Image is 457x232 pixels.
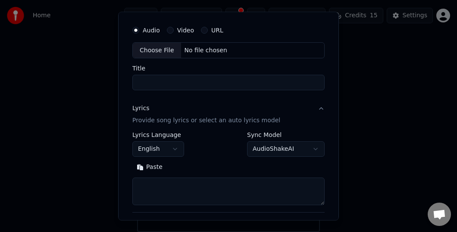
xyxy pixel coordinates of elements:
[132,117,280,125] p: Provide song lyrics or select an auto lyrics model
[211,27,223,33] label: URL
[181,46,231,55] div: No file chosen
[247,132,325,138] label: Sync Model
[132,105,149,113] div: Lyrics
[132,98,325,132] button: LyricsProvide song lyrics or select an auto lyrics model
[143,27,160,33] label: Audio
[132,132,325,213] div: LyricsProvide song lyrics or select an auto lyrics model
[133,43,181,58] div: Choose File
[132,66,325,72] label: Title
[177,27,194,33] label: Video
[132,132,184,138] label: Lyrics Language
[132,161,167,175] button: Paste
